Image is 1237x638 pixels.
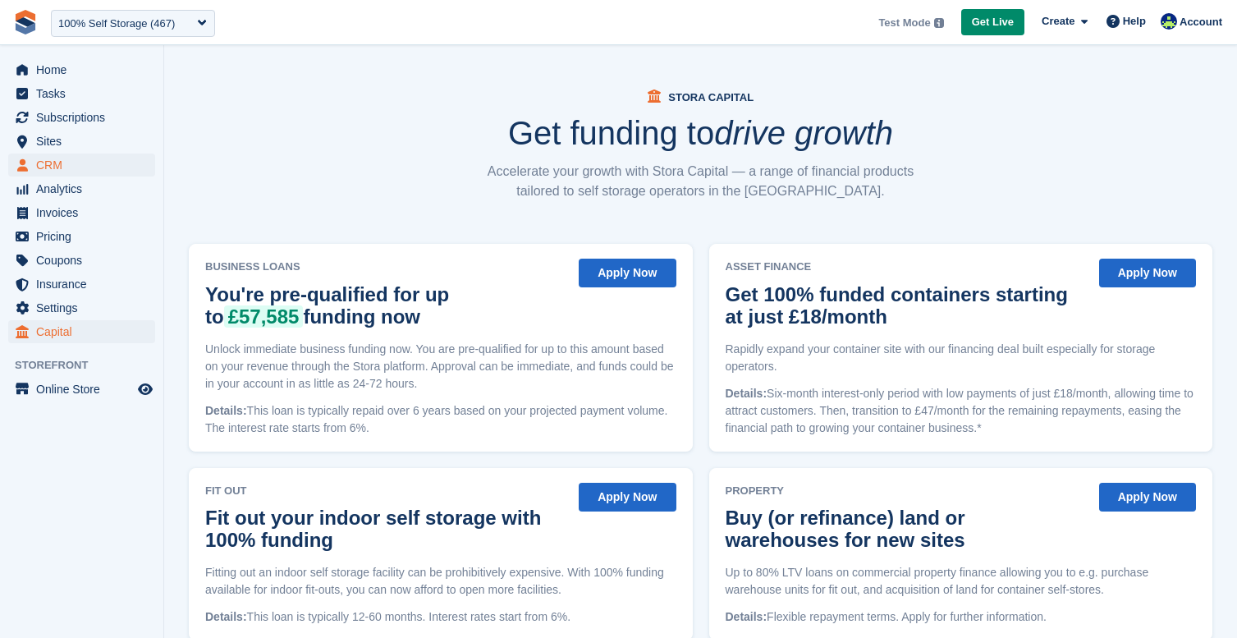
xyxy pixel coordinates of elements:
[8,378,155,401] a: menu
[8,296,155,319] a: menu
[36,130,135,153] span: Sites
[8,225,155,248] a: menu
[36,58,135,81] span: Home
[36,378,135,401] span: Online Store
[36,177,135,200] span: Analytics
[8,177,155,200] a: menu
[726,385,1197,437] p: Six-month interest-only period with low payments of just £18/month, allowing time to attract cust...
[714,115,893,151] i: drive growth
[36,106,135,129] span: Subscriptions
[8,320,155,343] a: menu
[58,16,175,32] div: 100% Self Storage (467)
[726,610,767,623] span: Details:
[934,18,944,28] img: icon-info-grey-7440780725fd019a000dd9b08b2336e03edf1995a4989e88bcd33f0948082b44.svg
[1123,13,1146,30] span: Help
[961,9,1024,36] a: Get Live
[205,404,247,417] span: Details:
[726,564,1197,599] p: Up to 80% LTV loans on commercial property finance allowing you to e.g. purchase warehouse units ...
[726,283,1081,328] h2: Get 100% funded containers starting at just £18/month
[13,10,38,34] img: stora-icon-8386f47178a22dfd0bd8f6a31ec36ba5ce8667c1dd55bd0f319d3a0aa187defe.svg
[1042,13,1074,30] span: Create
[508,117,893,149] h1: Get funding to
[36,201,135,224] span: Invoices
[8,130,155,153] a: menu
[205,483,569,499] span: Fit Out
[205,507,561,551] h2: Fit out your indoor self storage with 100% funding
[726,483,1089,499] span: Property
[205,610,247,623] span: Details:
[205,259,569,275] span: Business Loans
[579,259,676,287] button: Apply Now
[36,82,135,105] span: Tasks
[135,379,155,399] a: Preview store
[8,249,155,272] a: menu
[8,82,155,105] a: menu
[205,564,676,599] p: Fitting out an indoor self storage facility can be prohibitively expensive. With 100% funding ava...
[726,387,767,400] span: Details:
[205,608,676,626] p: This loan is typically 12-60 months. Interest rates start from 6%.
[668,91,754,103] span: Stora Capital
[726,507,1081,551] h2: Buy (or refinance) land or warehouses for new sites
[8,201,155,224] a: menu
[726,259,1089,275] span: Asset Finance
[205,283,561,328] h2: You're pre-qualified for up to funding now
[36,154,135,177] span: CRM
[726,608,1197,626] p: Flexible repayment terms. Apply for further information.
[1099,483,1196,512] button: Apply Now
[972,14,1014,30] span: Get Live
[205,341,676,392] p: Unlock immediate business funding now. You are pre-qualified for up to this amount based on your ...
[36,320,135,343] span: Capital
[1180,14,1222,30] span: Account
[479,162,923,201] p: Accelerate your growth with Stora Capital — a range of financial products tailored to self storag...
[15,357,163,374] span: Storefront
[8,154,155,177] a: menu
[36,225,135,248] span: Pricing
[224,305,304,328] span: £57,585
[8,58,155,81] a: menu
[878,15,930,31] span: Test Mode
[726,341,1197,375] p: Rapidly expand your container site with our financing deal built especially for storage operators.
[1161,13,1177,30] img: Ciara Topping
[579,483,676,512] button: Apply Now
[8,106,155,129] a: menu
[36,249,135,272] span: Coupons
[8,273,155,296] a: menu
[36,273,135,296] span: Insurance
[205,402,676,437] p: This loan is typically repaid over 6 years based on your projected payment volume. The interest r...
[36,296,135,319] span: Settings
[1099,259,1196,287] button: Apply Now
